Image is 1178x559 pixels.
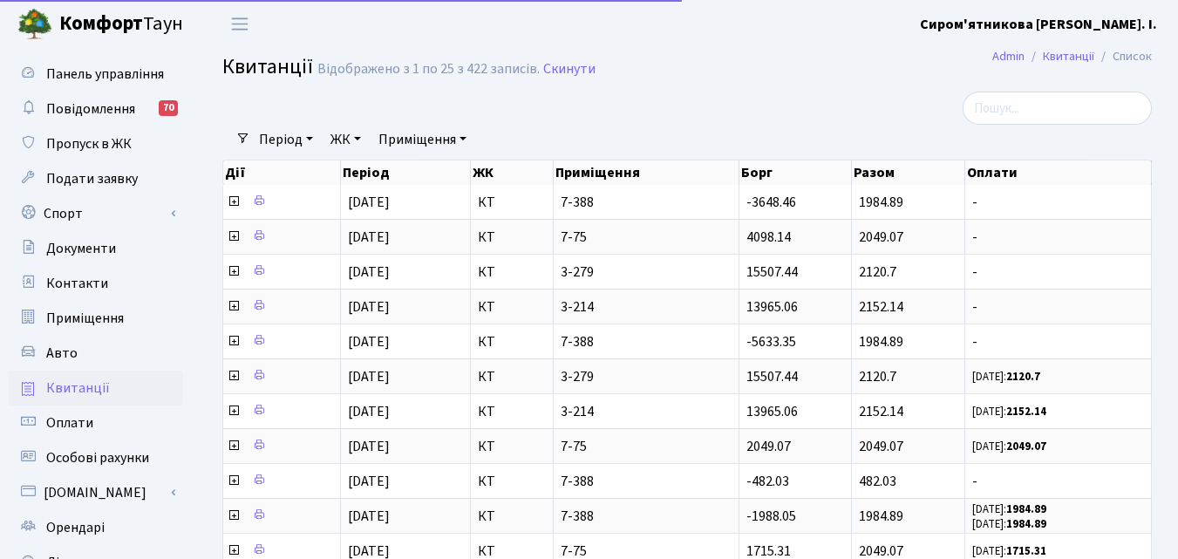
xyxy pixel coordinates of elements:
span: 2120.7 [859,262,896,282]
span: 7-388 [561,195,732,209]
span: КТ [478,335,547,349]
span: - [972,335,1144,349]
b: 1984.89 [1006,501,1046,517]
span: - [972,195,1144,209]
a: Спорт [9,196,183,231]
th: Оплати [965,160,1152,185]
span: Авто [46,344,78,363]
small: [DATE]: [972,516,1046,532]
a: Квитанції [9,371,183,406]
small: [DATE]: [972,404,1046,419]
span: 15507.44 [746,262,798,282]
b: 1984.89 [1006,516,1046,532]
span: 482.03 [859,472,896,491]
span: -5633.35 [746,332,796,351]
a: Оплати [9,406,183,440]
small: [DATE]: [972,439,1046,454]
span: 1984.89 [859,332,903,351]
span: Контакти [46,274,108,293]
button: Переключити навігацію [218,10,262,38]
small: [DATE]: [972,543,1046,559]
b: Сиром'ятникова [PERSON_NAME]. І. [920,15,1157,34]
a: Приміщення [371,125,473,154]
span: 3-279 [561,265,732,279]
span: Пропуск в ЖК [46,134,132,153]
span: 2049.07 [859,228,903,247]
span: -3648.46 [746,193,796,212]
span: Квитанції [222,51,313,82]
a: Особові рахунки [9,440,183,475]
a: Пропуск в ЖК [9,126,183,161]
small: [DATE]: [972,369,1040,385]
span: Документи [46,239,116,258]
span: 7-75 [561,440,732,453]
th: Дії [223,160,341,185]
span: - [972,230,1144,244]
li: Список [1094,47,1152,66]
input: Пошук... [963,92,1152,125]
span: 13965.06 [746,402,798,421]
th: Приміщення [554,160,739,185]
span: КТ [478,544,547,558]
small: [DATE]: [972,501,1046,517]
span: Оплати [46,413,93,433]
span: 7-388 [561,509,732,523]
span: КТ [478,440,547,453]
span: -1988.05 [746,507,796,526]
span: КТ [478,370,547,384]
th: Період [341,160,471,185]
div: Відображено з 1 по 25 з 422 записів. [317,61,540,78]
a: [DOMAIN_NAME] [9,475,183,510]
span: 3-214 [561,405,732,419]
span: КТ [478,230,547,244]
b: Комфорт [59,10,143,37]
a: Admin [992,47,1025,65]
a: Повідомлення70 [9,92,183,126]
span: Подати заявку [46,169,138,188]
span: - [972,265,1144,279]
span: 7-388 [561,474,732,488]
span: [DATE] [348,507,390,526]
a: Орендарі [9,510,183,545]
b: 2049.07 [1006,439,1046,454]
span: 2120.7 [859,367,896,386]
nav: breadcrumb [966,38,1178,75]
b: 2120.7 [1006,369,1040,385]
span: 3-279 [561,370,732,384]
span: 1984.89 [859,193,903,212]
span: КТ [478,300,547,314]
span: Таун [59,10,183,39]
span: Повідомлення [46,99,135,119]
span: 15507.44 [746,367,798,386]
span: 3-214 [561,300,732,314]
span: 7-388 [561,335,732,349]
b: 1715.31 [1006,543,1046,559]
span: 7-75 [561,230,732,244]
a: Квитанції [1043,47,1094,65]
span: Квитанції [46,378,110,398]
span: [DATE] [348,297,390,317]
span: - [972,474,1144,488]
span: 2049.07 [859,437,903,456]
span: [DATE] [348,262,390,282]
th: Борг [739,160,852,185]
a: ЖК [323,125,368,154]
span: 7-75 [561,544,732,558]
span: 4098.14 [746,228,791,247]
span: Орендарі [46,518,105,537]
a: Приміщення [9,301,183,336]
th: Разом [852,160,966,185]
span: КТ [478,195,547,209]
th: ЖК [471,160,555,185]
span: 2049.07 [746,437,791,456]
span: КТ [478,265,547,279]
span: [DATE] [348,193,390,212]
span: Приміщення [46,309,124,328]
span: 2152.14 [859,297,903,317]
span: 13965.06 [746,297,798,317]
a: Панель управління [9,57,183,92]
b: 2152.14 [1006,404,1046,419]
span: -482.03 [746,472,789,491]
a: Період [252,125,320,154]
span: 1984.89 [859,507,903,526]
